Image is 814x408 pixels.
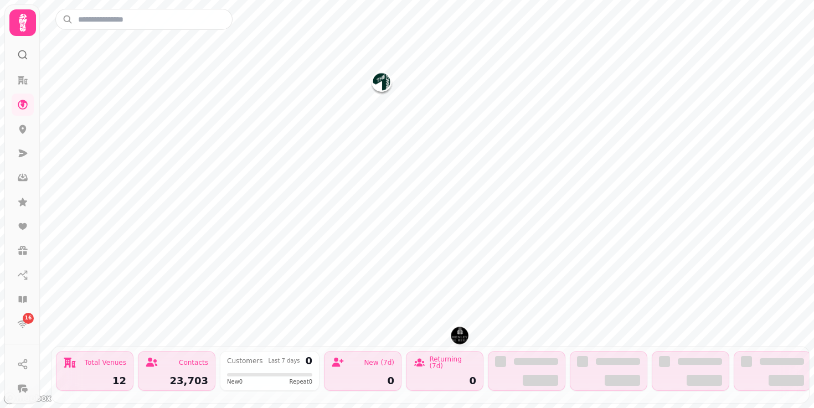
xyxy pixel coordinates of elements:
[373,73,390,94] div: Map marker
[373,73,390,91] button: WIW Prospects
[179,359,208,366] div: Contacts
[268,358,300,364] div: Last 7 days
[227,378,243,386] span: New 0
[331,376,394,386] div: 0
[85,359,126,366] div: Total Venues
[289,378,312,386] span: Repeat 0
[227,358,263,364] div: Customers
[373,73,390,91] button: Stampede Office
[451,327,468,348] div: Map marker
[373,73,390,91] button: British Institute of Innkeepers
[429,356,476,369] div: Returning (7d)
[413,376,476,386] div: 0
[25,314,32,322] span: 16
[364,359,394,366] div: New (7d)
[12,313,34,335] a: 16
[451,327,468,344] button: Henley Royal Regatta
[3,392,52,405] a: Mapbox logo
[305,356,312,366] div: 0
[63,376,126,386] div: 12
[145,376,208,386] div: 23,703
